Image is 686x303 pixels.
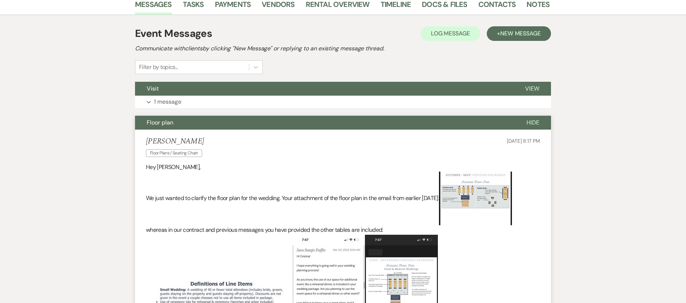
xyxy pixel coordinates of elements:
h2: Communicate with clients by clicking "New Message" or replying to an existing message thread. [135,44,551,53]
button: 1 message [135,96,551,108]
span: New Message [500,30,541,37]
h5: [PERSON_NAME] [146,137,206,146]
button: +New Message [487,26,551,41]
button: Visit [135,82,513,96]
div: Filter by topics... [139,63,178,72]
button: Hide [515,116,551,130]
h1: Event Messages [135,26,212,41]
span: Visit [147,85,159,92]
span: [DATE] 8:17 PM [507,138,540,144]
span: Hide [527,119,539,126]
span: Floor Plans / Seating Chart [146,149,202,157]
img: New floor plan.jpg [439,172,512,225]
button: Floor plan [135,116,515,130]
button: Log Message [421,26,480,41]
p: 1 message [154,97,181,107]
p: Hey [PERSON_NAME], [146,162,540,172]
span: Floor plan [147,119,173,126]
span: View [525,85,539,92]
button: View [513,82,551,96]
p: We just wanted to clarify the floor plan for the wedding. Your attachment of the floor plan in th... [146,172,540,225]
span: Log Message [431,30,470,37]
p: whereas in our contract and previous messages you have provided the other tables are included: [146,225,540,235]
